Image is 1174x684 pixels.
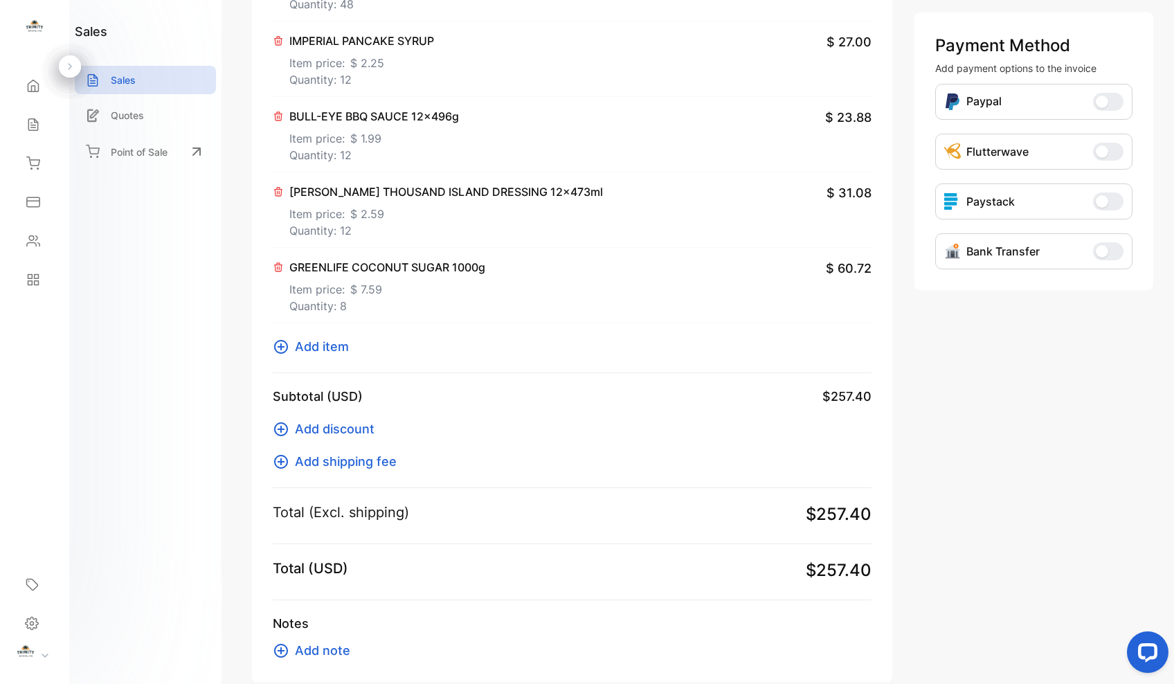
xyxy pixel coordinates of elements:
p: Item price: [289,125,459,147]
span: $257.40 [806,558,872,583]
p: Quotes [111,108,144,123]
img: profile [15,643,36,664]
iframe: LiveChat chat widget [1116,626,1174,684]
p: Item price: [289,276,485,298]
button: Add discount [273,420,383,438]
span: $257.40 [822,387,872,406]
p: Sales [111,73,136,87]
p: Quantity: 12 [289,71,434,88]
span: Add shipping fee [295,452,397,471]
p: Item price: [289,49,434,71]
span: Add discount [295,420,374,438]
p: Add payment options to the invoice [935,61,1132,75]
p: Payment Method [935,33,1132,58]
p: Total (USD) [273,558,348,579]
p: Point of Sale [111,145,168,159]
img: icon [944,193,961,210]
p: Paystack [966,193,1015,210]
button: Add note [273,641,359,660]
span: $ 7.59 [350,281,382,298]
p: BULL-EYE BBQ SAUCE 12x496g [289,108,459,125]
p: [PERSON_NAME] THOUSAND ISLAND DRESSING 12x473ml [289,183,603,200]
img: Icon [944,143,961,160]
p: Flutterwave [966,143,1029,160]
img: Icon [944,93,961,111]
p: Total (Excl. shipping) [273,502,409,523]
button: Add shipping fee [273,452,405,471]
span: $ 2.25 [350,55,384,71]
span: Add note [295,641,350,660]
span: $ 23.88 [825,108,872,127]
span: $ 60.72 [826,259,872,278]
a: Quotes [75,101,216,129]
p: Quantity: 12 [289,147,459,163]
img: logo [24,18,45,39]
p: Item price: [289,200,603,222]
p: Quantity: 8 [289,298,485,314]
span: $ 31.08 [827,183,872,202]
a: Sales [75,66,216,94]
a: Point of Sale [75,136,216,167]
p: Quantity: 12 [289,222,603,239]
p: Bank Transfer [966,243,1040,260]
button: Add item [273,337,357,356]
p: Notes [273,614,872,633]
span: Add item [295,337,349,356]
p: GREENLIFE COCONUT SUGAR 1000g [289,259,485,276]
h1: sales [75,22,107,41]
p: IMPERIAL PANCAKE SYRUP [289,33,434,49]
img: Icon [944,243,961,260]
p: Subtotal (USD) [273,387,363,406]
span: $ 1.99 [350,130,381,147]
span: $ 2.59 [350,206,384,222]
span: $ 27.00 [827,33,872,51]
p: Paypal [966,93,1002,111]
span: $257.40 [806,502,872,527]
